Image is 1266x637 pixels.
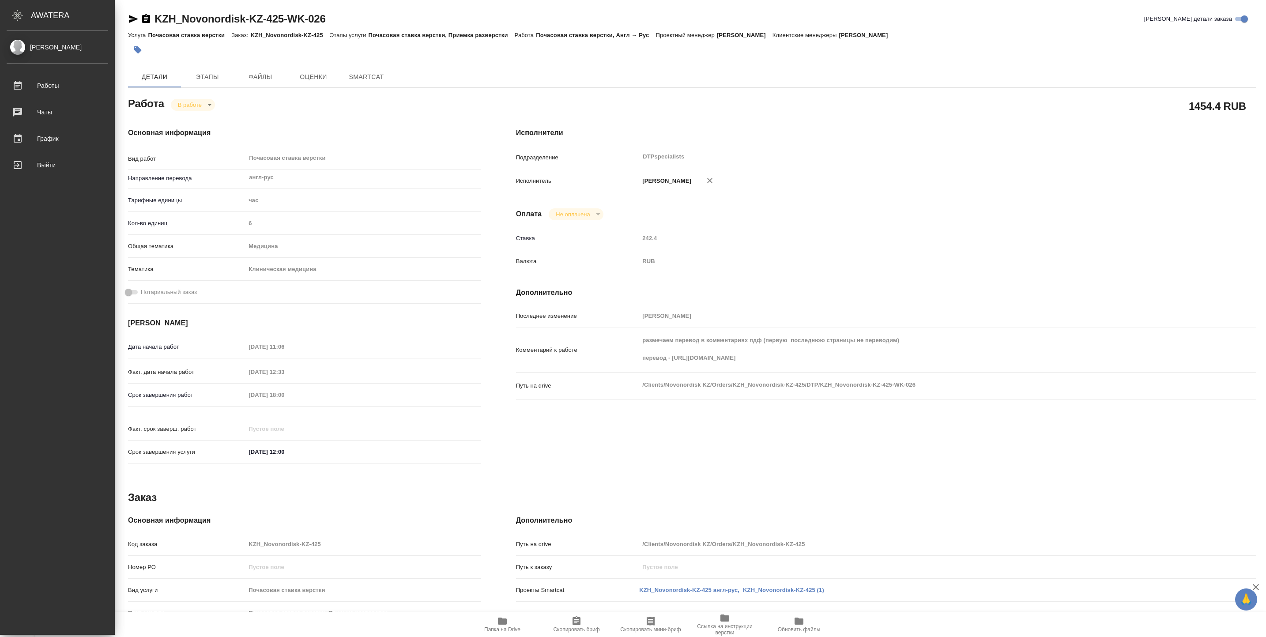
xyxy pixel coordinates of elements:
[516,312,640,320] p: Последнее изменение
[516,209,542,219] h4: Оплата
[778,626,821,633] span: Обновить файлы
[128,242,245,251] p: Общая тематика
[639,377,1194,392] textarea: /Clients/Novonordisk KZ/Orders/KZH_Novonordisk-KZ-425/DTP/KZH_Novonordisk-KZ-425-WK-026
[128,368,245,377] p: Факт. дата начала работ
[171,99,215,111] div: В работе
[639,232,1194,245] input: Пустое поле
[128,563,245,572] p: Номер РО
[700,171,720,190] button: Удалить исполнителя
[133,72,176,83] span: Детали
[251,32,330,38] p: KZH_Novonordisk-KZ-425
[245,217,480,230] input: Пустое поле
[2,154,113,176] a: Выйти
[516,128,1256,138] h4: Исполнители
[128,155,245,163] p: Вид работ
[128,540,245,549] p: Код заказа
[639,333,1194,366] textarea: размечаем перевод в комментариях пдф (первую последнюю страницы не переводим) перевод - [URL][DOM...
[465,612,539,637] button: Папка на Drive
[292,72,335,83] span: Оценки
[245,422,323,435] input: Пустое поле
[516,346,640,354] p: Комментарий к работе
[553,211,592,218] button: Не оплачена
[693,623,757,636] span: Ссылка на инструкции верстки
[128,448,245,456] p: Срок завершения услуги
[128,14,139,24] button: Скопировать ссылку для ЯМессенджера
[515,32,536,38] p: Работа
[148,32,231,38] p: Почасовая ставка верстки
[245,607,480,619] input: Пустое поле
[2,128,113,150] a: График
[245,366,323,378] input: Пустое поле
[231,32,250,38] p: Заказ:
[839,32,895,38] p: [PERSON_NAME]
[1239,590,1254,609] span: 🙏
[330,32,369,38] p: Этапы услуги
[245,340,323,353] input: Пустое поле
[717,32,772,38] p: [PERSON_NAME]
[128,128,481,138] h4: Основная информация
[141,14,151,24] button: Скопировать ссылку
[516,234,640,243] p: Ставка
[1235,588,1257,611] button: 🙏
[620,626,681,633] span: Скопировать мини-бриф
[516,563,640,572] p: Путь к заказу
[128,586,245,595] p: Вид услуги
[7,132,108,145] div: График
[639,587,739,593] a: KZH_Novonordisk-KZ-425 англ-рус,
[128,32,148,38] p: Услуга
[128,265,245,274] p: Тематика
[2,101,113,123] a: Чаты
[128,425,245,433] p: Факт. срок заверш. работ
[128,318,481,328] h4: [PERSON_NAME]
[1189,98,1246,113] h2: 1454.4 RUB
[553,626,599,633] span: Скопировать бриф
[656,32,716,38] p: Проектный менеджер
[639,561,1194,573] input: Пустое поле
[549,208,603,220] div: В работе
[128,174,245,183] p: Направление перевода
[128,343,245,351] p: Дата начала работ
[245,584,480,596] input: Пустое поле
[516,540,640,549] p: Путь на drive
[516,287,1256,298] h4: Дополнительно
[369,32,515,38] p: Почасовая ставка верстки, Приемка разверстки
[7,79,108,92] div: Работы
[743,587,824,593] a: KZH_Novonordisk-KZ-425 (1)
[516,381,640,390] p: Путь на drive
[128,391,245,400] p: Срок завершения работ
[539,612,614,637] button: Скопировать бриф
[245,193,480,208] div: час
[345,72,388,83] span: SmartCat
[516,515,1256,526] h4: Дополнительно
[245,262,480,277] div: Клиническая медицина
[1144,15,1232,23] span: [PERSON_NAME] детали заказа
[516,257,640,266] p: Валюта
[128,490,157,505] h2: Заказ
[772,32,839,38] p: Клиентские менеджеры
[2,75,113,97] a: Работы
[128,219,245,228] p: Кол-во единиц
[516,612,640,621] p: Транслитерация названий
[245,445,323,458] input: ✎ Введи что-нибудь
[614,612,688,637] button: Скопировать мини-бриф
[31,7,115,24] div: AWATERA
[516,153,640,162] p: Подразделение
[245,538,480,550] input: Пустое поле
[484,626,520,633] span: Папка на Drive
[7,158,108,172] div: Выйти
[536,32,656,38] p: Почасовая ставка верстки, Англ → Рус
[245,561,480,573] input: Пустое поле
[239,72,282,83] span: Файлы
[128,609,245,618] p: Этапы услуги
[175,101,204,109] button: В работе
[762,612,836,637] button: Обновить файлы
[639,309,1194,322] input: Пустое поле
[186,72,229,83] span: Этапы
[7,42,108,52] div: [PERSON_NAME]
[245,388,323,401] input: Пустое поле
[141,288,197,297] span: Нотариальный заказ
[128,515,481,526] h4: Основная информация
[128,95,164,111] h2: Работа
[516,177,640,185] p: Исполнитель
[7,106,108,119] div: Чаты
